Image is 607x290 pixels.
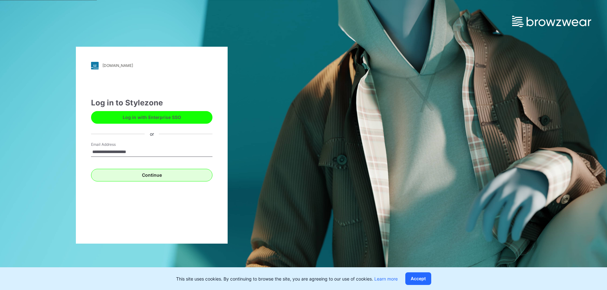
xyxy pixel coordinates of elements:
[91,169,212,181] button: Continue
[91,62,212,69] a: [DOMAIN_NAME]
[102,63,133,68] div: [DOMAIN_NAME]
[374,276,398,281] a: Learn more
[176,275,398,282] p: This site uses cookies. By continuing to browse the site, you are agreeing to our use of cookies.
[145,131,159,137] div: or
[405,272,431,285] button: Accept
[91,142,135,147] label: Email Address
[512,16,591,27] img: browzwear-logo.e42bd6dac1945053ebaf764b6aa21510.svg
[91,111,212,124] button: Log in with Enterprise SSO
[91,62,99,69] img: stylezone-logo.562084cfcfab977791bfbf7441f1a819.svg
[91,97,212,109] div: Log in to Stylezone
